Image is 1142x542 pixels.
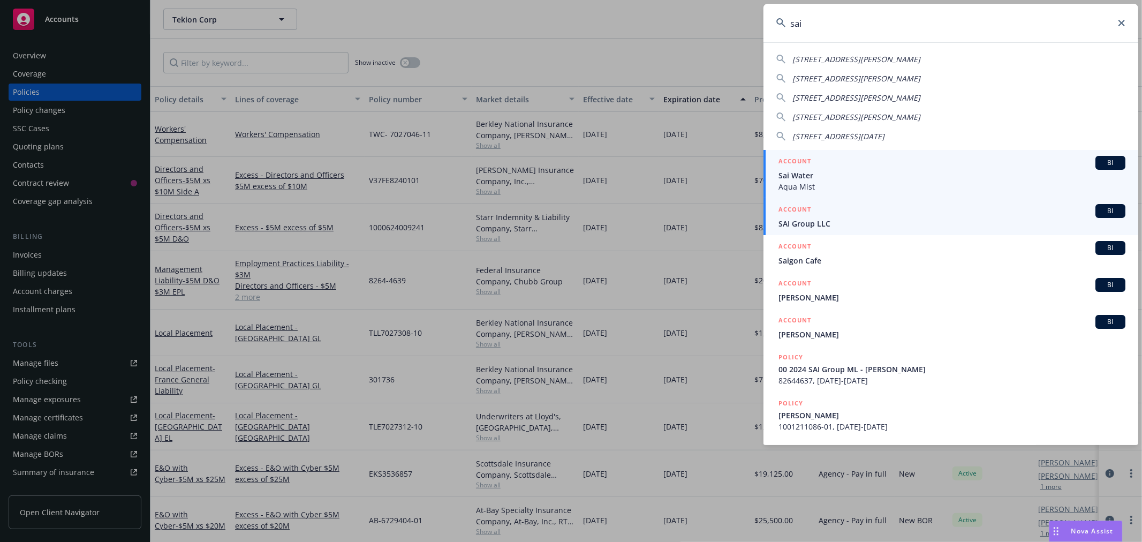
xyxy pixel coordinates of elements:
h5: ACCOUNT [778,204,811,217]
h5: ACCOUNT [778,156,811,169]
h5: POLICY [778,444,803,455]
div: Drag to move [1049,521,1063,541]
span: BI [1100,158,1121,168]
span: 82644637, [DATE]-[DATE] [778,375,1125,386]
span: BI [1100,280,1121,290]
h5: ACCOUNT [778,241,811,254]
span: Saigon Cafe [778,255,1125,266]
span: 1001211086-01, [DATE]-[DATE] [778,421,1125,432]
h5: POLICY [778,398,803,409]
span: BI [1100,206,1121,216]
a: POLICY00 2024 SAI Group ML - [PERSON_NAME]82644637, [DATE]-[DATE] [763,346,1138,392]
span: [PERSON_NAME] [778,292,1125,303]
span: Aqua Mist [778,181,1125,192]
h5: POLICY [778,352,803,363]
button: Nova Assist [1049,521,1123,542]
a: ACCOUNTBISAI Group LLC [763,198,1138,235]
span: [STREET_ADDRESS][PERSON_NAME] [792,73,920,84]
span: [STREET_ADDRESS][PERSON_NAME] [792,112,920,122]
span: [PERSON_NAME] [778,329,1125,340]
a: ACCOUNTBISaigon Cafe [763,235,1138,272]
span: 00 2024 SAI Group ML - [PERSON_NAME] [778,364,1125,375]
span: SAI Group LLC [778,218,1125,229]
span: Sai Water [778,170,1125,181]
span: Nova Assist [1071,526,1114,536]
a: POLICY[PERSON_NAME]1001211086-01, [DATE]-[DATE] [763,392,1138,438]
span: BI [1100,243,1121,253]
a: ACCOUNTBI[PERSON_NAME] [763,309,1138,346]
span: [PERSON_NAME] [778,410,1125,421]
span: [STREET_ADDRESS][DATE] [792,131,884,141]
a: ACCOUNTBI[PERSON_NAME] [763,272,1138,309]
span: [STREET_ADDRESS][PERSON_NAME] [792,54,920,64]
h5: ACCOUNT [778,315,811,328]
span: BI [1100,317,1121,327]
span: [STREET_ADDRESS][PERSON_NAME] [792,93,920,103]
h5: ACCOUNT [778,278,811,291]
a: POLICY [763,438,1138,484]
a: ACCOUNTBISai WaterAqua Mist [763,150,1138,198]
input: Search... [763,4,1138,42]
